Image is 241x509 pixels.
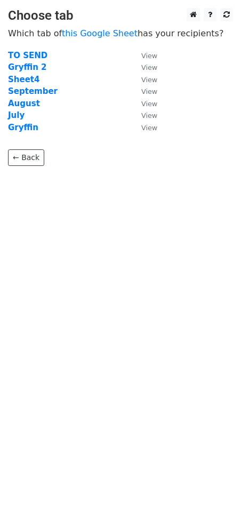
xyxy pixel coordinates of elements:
[131,51,157,60] a: View
[8,75,39,84] a: Sheet4
[62,28,138,38] a: this Google Sheet
[131,75,157,84] a: View
[141,52,157,60] small: View
[141,112,157,120] small: View
[131,123,157,132] a: View
[131,110,157,120] a: View
[141,100,157,108] small: View
[8,110,25,120] a: July
[8,99,40,108] a: August
[8,86,58,96] a: September
[8,28,233,39] p: Which tab of has your recipients?
[131,86,157,96] a: View
[8,51,47,60] a: TO SEND
[8,8,233,23] h3: Choose tab
[141,63,157,71] small: View
[141,124,157,132] small: View
[8,149,44,166] a: ← Back
[8,62,47,72] a: Gryffin 2
[8,123,38,132] a: Gryffin
[141,88,157,96] small: View
[131,62,157,72] a: View
[131,99,157,108] a: View
[141,76,157,84] small: View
